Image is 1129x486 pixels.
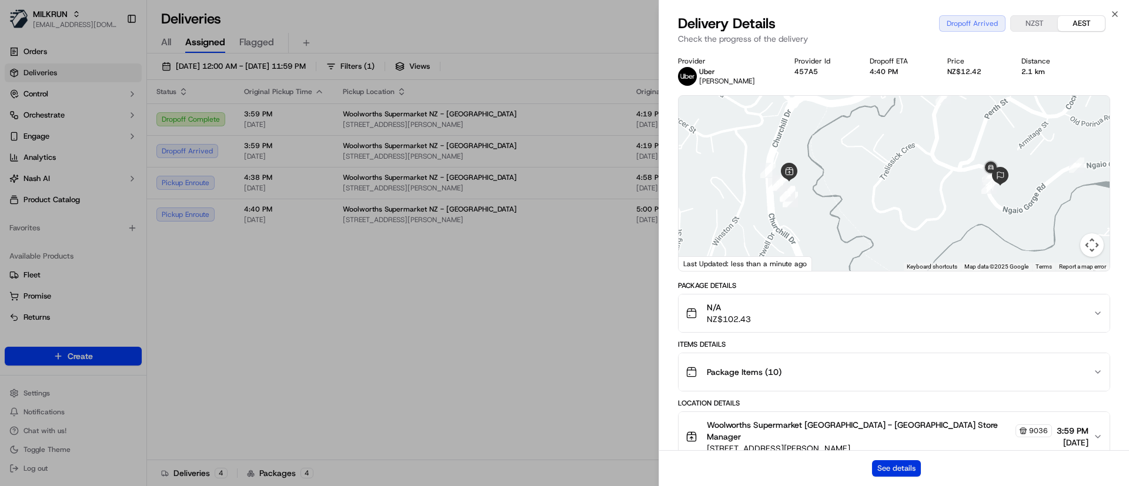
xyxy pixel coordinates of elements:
span: 9036 [1029,426,1048,435]
div: 6 [768,177,783,192]
div: Distance [1021,56,1071,66]
div: 4:40 PM [870,67,928,76]
span: NZ$102.43 [707,313,751,325]
span: N/A [707,301,751,313]
p: Uber [699,67,755,76]
span: 3:59 PM [1057,425,1088,437]
button: N/ANZ$102.43 [679,294,1110,332]
div: 12 [780,186,795,202]
div: Provider Id [794,56,851,66]
span: Package Items ( 10 ) [707,366,781,378]
div: Items Details [678,340,1110,349]
div: Dropoff ETA [870,56,928,66]
p: Check the progress of the delivery [678,33,1110,45]
div: 2.1 km [1021,67,1071,76]
div: 20 [936,89,951,104]
button: Keyboard shortcuts [907,263,957,271]
span: Delivery Details [678,14,776,33]
a: Report a map error [1059,263,1106,270]
div: 14 [772,175,787,190]
div: 9 [780,187,796,202]
span: [PERSON_NAME] [699,76,755,86]
div: 11 [780,186,795,201]
div: Provider [678,56,776,66]
button: Woolworths Supermarket [GEOGRAPHIC_DATA] - [GEOGRAPHIC_DATA] Store Manager9036[STREET_ADDRESS][PE... [679,412,1110,461]
img: Google [682,256,720,271]
div: 5 [760,163,776,178]
button: NZST [1011,16,1058,31]
span: Woolworths Supermarket [GEOGRAPHIC_DATA] - [GEOGRAPHIC_DATA] Store Manager [707,419,1013,443]
div: 10 [783,192,798,207]
div: 24 [981,179,997,194]
div: Price [947,56,1002,66]
button: Package Items (10) [679,353,1110,391]
a: Terms (opens in new tab) [1036,263,1052,270]
div: NZ$12.42 [947,67,1002,76]
div: 21 [1069,157,1084,173]
button: See details [872,460,921,477]
button: Map camera controls [1080,233,1104,257]
div: Last Updated: less than a minute ago [679,256,812,271]
img: uber-new-logo.jpeg [678,67,697,86]
span: [DATE] [1057,437,1088,448]
span: [STREET_ADDRESS][PERSON_NAME] [707,443,1052,454]
button: 457A5 [794,67,818,76]
button: AEST [1058,16,1105,31]
div: Package Details [678,281,1110,290]
a: Open this area in Google Maps (opens a new window) [682,256,720,271]
div: 23 [983,170,998,185]
div: Location Details [678,398,1110,408]
span: Map data ©2025 Google [964,263,1028,270]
